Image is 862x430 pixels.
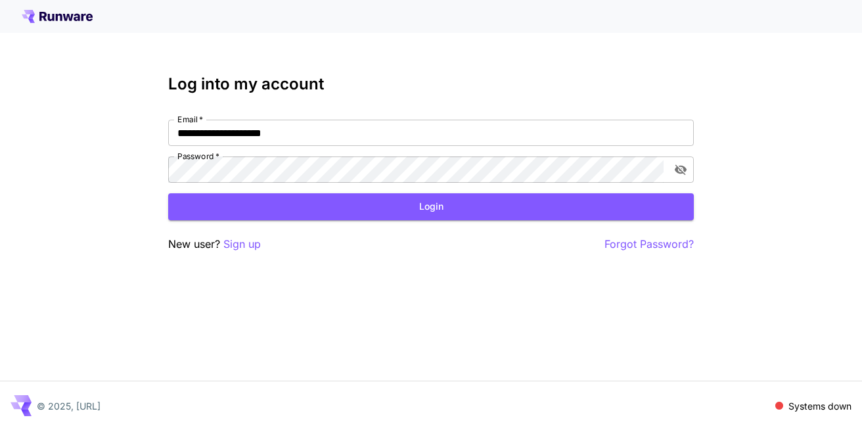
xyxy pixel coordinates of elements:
[37,399,101,413] p: © 2025, [URL]
[177,151,219,162] label: Password
[168,75,694,93] h3: Log into my account
[788,399,851,413] p: Systems down
[669,158,692,181] button: toggle password visibility
[168,236,261,252] p: New user?
[604,236,694,252] button: Forgot Password?
[177,114,203,125] label: Email
[223,236,261,252] button: Sign up
[168,193,694,220] button: Login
